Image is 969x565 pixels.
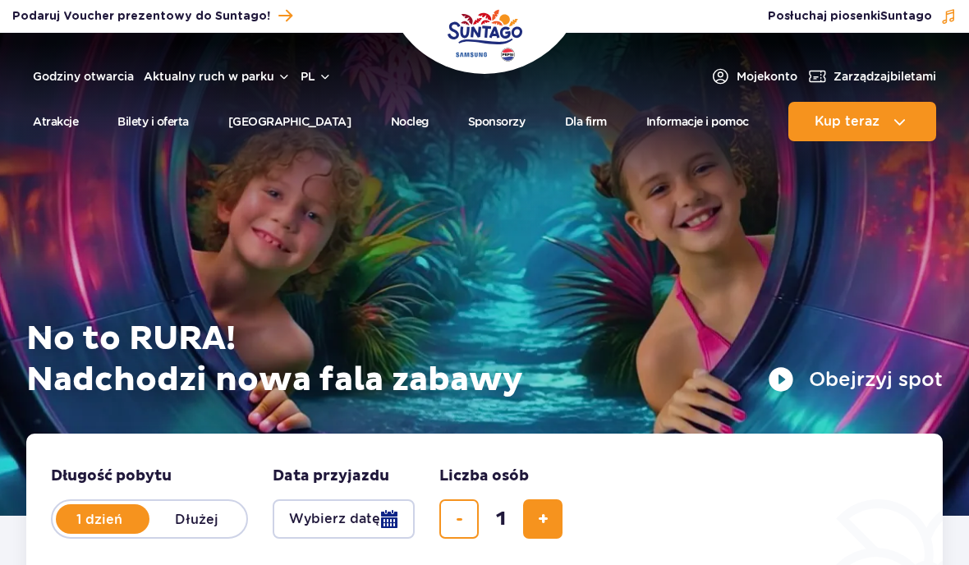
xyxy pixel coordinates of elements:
a: Atrakcje [33,102,78,141]
a: Dla firm [565,102,607,141]
a: Mojekonto [710,67,797,86]
input: liczba biletów [481,499,521,539]
label: 1 dzień [53,502,146,536]
a: Godziny otwarcia [33,68,134,85]
button: Aktualny ruch w parku [144,70,291,83]
a: [GEOGRAPHIC_DATA] [228,102,351,141]
a: Bilety i oferta [117,102,189,141]
button: pl [301,68,332,85]
a: Informacje i pomoc [646,102,749,141]
a: Sponsorzy [468,102,526,141]
a: Podaruj Voucher prezentowy do Suntago! [12,5,292,27]
a: Zarządzajbiletami [807,67,936,86]
button: Posłuchaj piosenkiSuntago [768,8,957,25]
h1: No to RURA! Nadchodzi nowa fala zabawy [26,319,943,401]
span: Data przyjazdu [273,466,389,486]
span: Kup teraz [815,114,879,129]
span: Długość pobytu [51,466,172,486]
span: Suntago [880,11,932,22]
span: Moje konto [737,68,797,85]
button: usuń bilet [439,499,479,539]
a: Nocleg [391,102,429,141]
span: Liczba osób [439,466,529,486]
label: Dłużej [149,502,243,536]
button: dodaj bilet [523,499,563,539]
span: Podaruj Voucher prezentowy do Suntago! [12,8,270,25]
span: Posłuchaj piosenki [768,8,932,25]
button: Obejrzyj spot [768,366,943,393]
button: Kup teraz [788,102,936,141]
button: Wybierz datę [273,499,415,539]
span: Zarządzaj biletami [834,68,936,85]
